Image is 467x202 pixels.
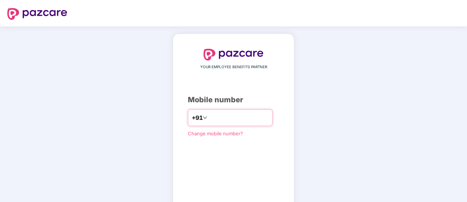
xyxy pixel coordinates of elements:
img: logo [204,49,263,60]
span: down [203,115,207,120]
span: +91 [192,113,203,122]
img: logo [7,8,67,20]
a: Change mobile number? [188,131,243,136]
div: Mobile number [188,94,279,106]
span: YOUR EMPLOYEE BENEFITS PARTNER [200,64,267,70]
